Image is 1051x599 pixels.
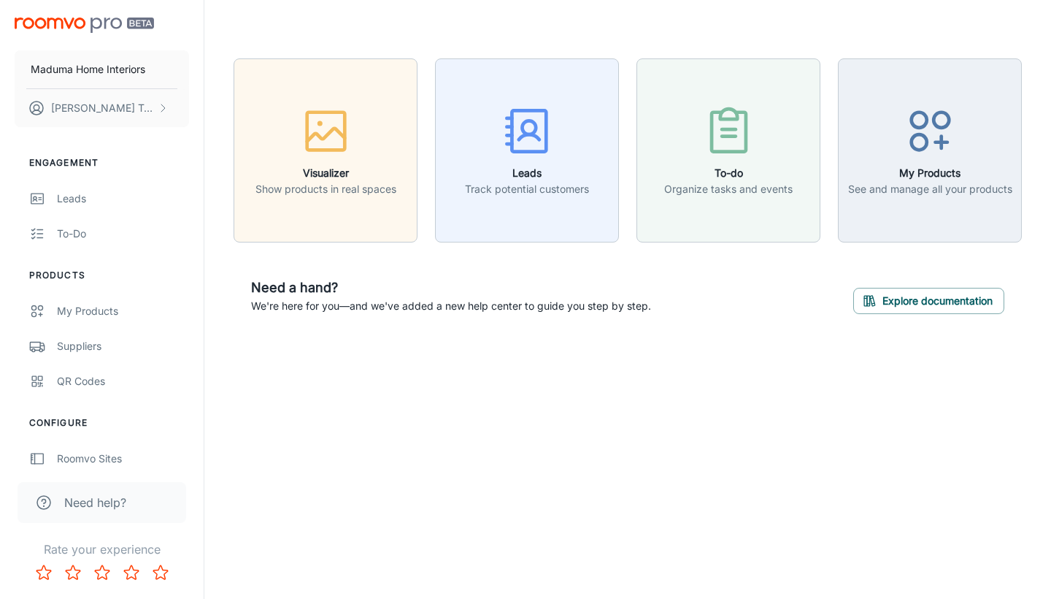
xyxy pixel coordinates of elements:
a: To-doOrganize tasks and events [636,142,820,156]
p: Track potential customers [465,181,589,197]
p: Organize tasks and events [664,181,793,197]
a: LeadsTrack potential customers [435,142,619,156]
button: [PERSON_NAME] Toutoungi [15,89,189,127]
a: Explore documentation [853,292,1004,307]
button: Maduma Home Interiors [15,50,189,88]
button: VisualizerShow products in real spaces [234,58,417,243]
button: Explore documentation [853,288,1004,314]
h6: Need a hand? [251,278,651,298]
h6: To-do [664,165,793,181]
div: Leads [57,191,189,207]
h6: My Products [848,165,1012,181]
button: LeadsTrack potential customers [435,58,619,243]
h6: Visualizer [255,165,396,181]
button: To-doOrganize tasks and events [636,58,820,243]
p: [PERSON_NAME] Toutoungi [51,100,154,116]
p: Show products in real spaces [255,181,396,197]
a: My ProductsSee and manage all your products [838,142,1022,156]
img: Roomvo PRO Beta [15,18,154,33]
p: We're here for you—and we've added a new help center to guide you step by step. [251,298,651,314]
h6: Leads [465,165,589,181]
p: See and manage all your products [848,181,1012,197]
button: My ProductsSee and manage all your products [838,58,1022,243]
div: QR Codes [57,373,189,389]
div: To-do [57,226,189,242]
p: Maduma Home Interiors [31,61,145,77]
div: Suppliers [57,338,189,354]
div: My Products [57,303,189,319]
